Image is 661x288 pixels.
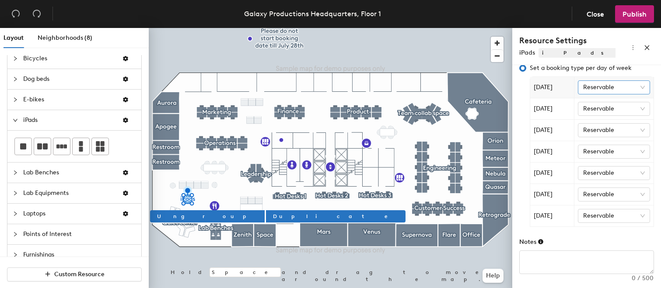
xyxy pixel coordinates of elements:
[530,98,574,120] td: [DATE]
[583,167,645,180] span: Reservable
[23,224,136,244] span: Points of Interest
[583,209,645,222] span: Reservable
[11,9,20,18] span: undo
[13,191,18,196] span: collapsed
[13,56,18,61] span: collapsed
[530,120,574,141] td: [DATE]
[13,211,18,216] span: collapsed
[54,271,105,278] span: Custom Resource
[630,45,636,51] span: more
[13,76,18,82] span: collapsed
[38,34,92,42] span: Neighborhoods (8)
[23,90,115,110] span: E-bikes
[3,34,24,42] span: Layout
[644,45,650,51] span: close
[583,124,645,137] span: Reservable
[583,145,645,158] span: Reservable
[23,49,115,69] span: Bicycles
[530,184,574,205] td: [DATE]
[583,188,645,201] span: Reservable
[7,267,142,281] button: Custom Resource
[23,69,115,89] span: Dog beds
[530,141,574,163] td: [DATE]
[13,252,18,257] span: collapsed
[13,97,18,102] span: collapsed
[623,10,647,18] span: Publish
[579,5,612,23] button: Close
[273,212,399,220] span: Duplicate
[266,210,406,222] button: Duplicate
[23,110,115,130] span: iPads
[587,10,604,18] span: Close
[13,232,18,237] span: collapsed
[530,163,574,184] td: [DATE]
[615,5,654,23] button: Publish
[519,35,616,46] h4: Resource Settings
[23,204,115,224] span: Laptops
[23,183,115,203] span: Lab Equipments
[23,163,115,183] span: Lab Benches
[530,77,574,98] td: [DATE]
[526,63,635,73] span: Set a booking type per day of week
[583,81,645,94] span: Reservable
[28,5,45,23] button: Redo (⌘ + ⇧ + Z)
[13,118,18,123] span: expanded
[483,269,504,283] button: Help
[519,49,535,56] span: iPads
[583,102,645,115] span: Reservable
[244,8,381,19] div: Galaxy Productions Headquarters, Floor 1
[539,48,624,58] span: iPads
[23,245,136,265] span: Furnishings
[157,212,258,220] span: Ungroup
[519,238,544,246] div: Notes
[150,210,265,222] button: Ungroup
[13,170,18,175] span: collapsed
[7,5,24,23] button: Undo (⌘ + Z)
[530,205,574,227] td: [DATE]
